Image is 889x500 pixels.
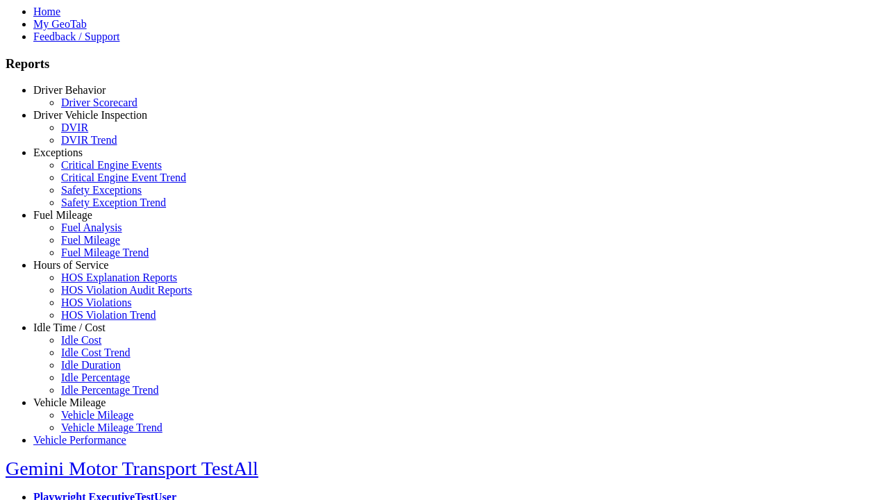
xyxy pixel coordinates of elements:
a: Idle Percentage [61,372,130,383]
a: Safety Exceptions [61,184,142,196]
a: HOS Violation Audit Reports [61,284,192,296]
a: DVIR [61,122,88,133]
a: Gemini Motor Transport TestAll [6,458,258,479]
a: Idle Duration [61,359,121,371]
a: HOS Violations [61,297,131,308]
a: Idle Cost [61,334,101,346]
a: Safety Exception Trend [61,197,166,208]
a: Driver Scorecard [61,97,138,108]
a: Vehicle Mileage Trend [61,422,163,433]
a: Critical Engine Events [61,159,162,171]
a: Vehicle Mileage [33,397,106,408]
a: Fuel Mileage [33,209,92,221]
a: Fuel Analysis [61,222,122,233]
a: Idle Percentage Trend [61,384,158,396]
a: Exceptions [33,147,83,158]
a: Fuel Mileage Trend [61,247,149,258]
a: Hours of Service [33,259,108,271]
a: Idle Time / Cost [33,322,106,333]
a: DVIR Trend [61,134,117,146]
a: Fuel Mileage [61,234,120,246]
a: Idle Cost Trend [61,347,131,358]
a: Vehicle Mileage [61,409,133,421]
a: Driver Vehicle Inspection [33,109,147,121]
a: HOS Explanation Reports [61,272,177,283]
a: Home [33,6,60,17]
h3: Reports [6,56,883,72]
a: Driver Behavior [33,84,106,96]
a: My GeoTab [33,18,87,30]
a: Vehicle Performance [33,434,126,446]
a: Feedback / Support [33,31,119,42]
a: Critical Engine Event Trend [61,172,186,183]
a: HOS Violation Trend [61,309,156,321]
